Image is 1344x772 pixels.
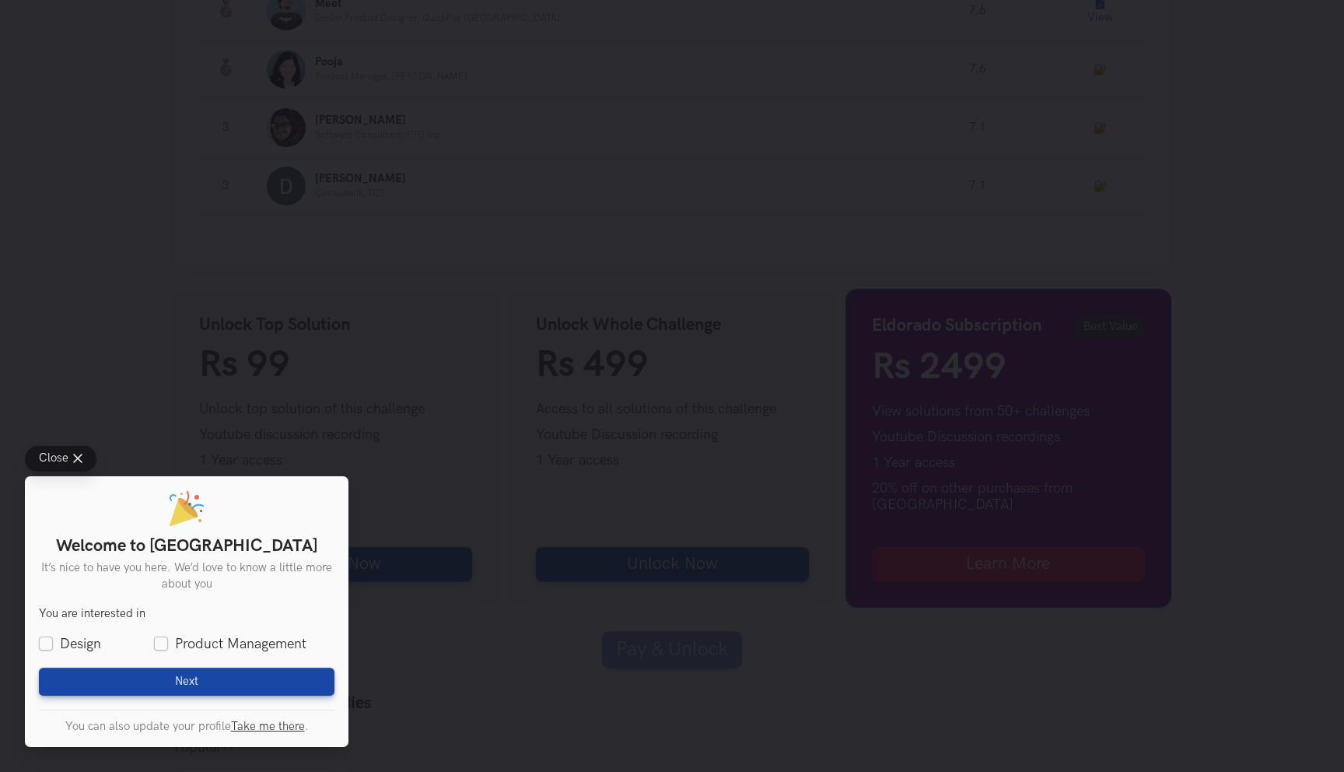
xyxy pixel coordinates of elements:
button: Close [25,446,96,472]
a: Take me there [231,720,305,733]
label: Design [39,634,101,654]
p: It’s nice to have you here. We’d love to know a little more about you [39,560,334,592]
legend: You are interested in [39,606,145,620]
button: Next [39,668,334,696]
p: You can also update your profile . [39,720,334,733]
span: Next [175,675,198,689]
label: Product Management [154,634,306,654]
h1: Welcome to [GEOGRAPHIC_DATA] [39,536,334,556]
span: Close [39,453,68,465]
